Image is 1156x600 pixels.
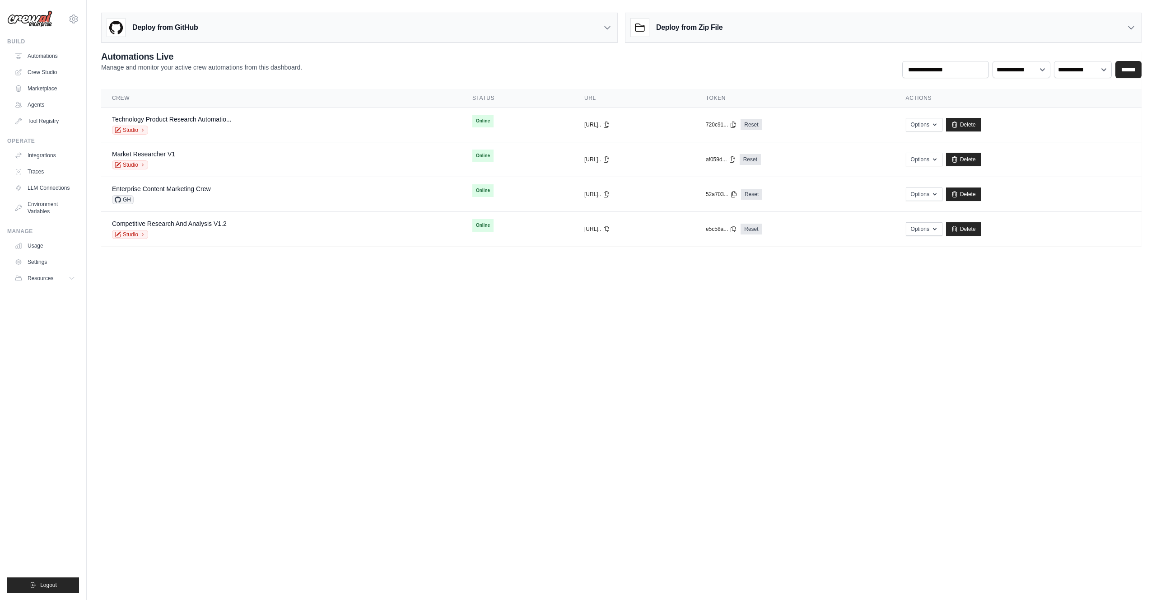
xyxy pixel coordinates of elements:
[112,150,175,158] a: Market Researcher V1
[573,89,695,108] th: URL
[7,137,79,145] div: Operate
[741,119,762,130] a: Reset
[11,255,79,269] a: Settings
[7,228,79,235] div: Manage
[740,154,761,165] a: Reset
[706,225,737,233] button: e5c58a...
[11,148,79,163] a: Integrations
[101,50,302,63] h2: Automations Live
[132,22,198,33] h3: Deploy from GitHub
[695,89,895,108] th: Token
[11,114,79,128] a: Tool Registry
[112,126,148,135] a: Studio
[472,115,494,127] span: Online
[11,81,79,96] a: Marketplace
[112,185,211,192] a: Enterprise Content Marketing Crew
[11,197,79,219] a: Environment Variables
[906,153,942,166] button: Options
[28,275,53,282] span: Resources
[906,222,942,236] button: Options
[11,98,79,112] a: Agents
[906,118,942,131] button: Options
[11,239,79,253] a: Usage
[741,224,762,234] a: Reset
[946,187,981,201] a: Delete
[11,164,79,179] a: Traces
[112,220,227,227] a: Competitive Research And Analysis V1.2
[656,22,722,33] h3: Deploy from Zip File
[101,89,461,108] th: Crew
[946,118,981,131] a: Delete
[11,49,79,63] a: Automations
[7,10,52,28] img: Logo
[112,116,232,123] a: Technology Product Research Automatio...
[112,160,148,169] a: Studio
[706,121,737,128] button: 720c91...
[101,63,302,72] p: Manage and monitor your active crew automations from this dashboard.
[11,181,79,195] a: LLM Connections
[7,38,79,45] div: Build
[11,271,79,286] button: Resources
[40,581,57,589] span: Logout
[7,577,79,593] button: Logout
[741,189,762,200] a: Reset
[112,230,148,239] a: Studio
[472,184,494,197] span: Online
[461,89,573,108] th: Status
[946,222,981,236] a: Delete
[706,191,737,198] button: 52a703...
[472,219,494,232] span: Online
[906,187,942,201] button: Options
[11,65,79,80] a: Crew Studio
[107,19,125,37] img: GitHub Logo
[706,156,736,163] button: af059d...
[946,153,981,166] a: Delete
[472,150,494,162] span: Online
[112,195,134,204] span: GH
[895,89,1142,108] th: Actions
